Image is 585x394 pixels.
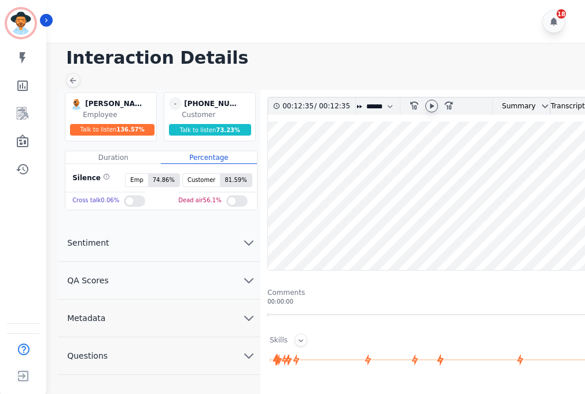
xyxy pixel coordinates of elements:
div: Talk to listen [169,124,251,136]
span: - [169,97,182,110]
svg: chevron down [242,273,256,287]
span: Questions [58,350,117,362]
button: Metadata chevron down [58,300,260,337]
div: 00:12:35 [317,98,348,115]
div: Talk to listen [70,124,154,136]
h1: Interaction Details [66,48,573,68]
div: / [282,98,353,115]
div: Employee [83,110,154,119]
svg: chevron down [242,349,256,363]
span: 81.59 % [220,174,251,187]
img: Bordered avatar [7,9,35,37]
div: Skills [270,335,288,346]
div: Cross talk 0.06 % [72,192,119,209]
span: 136.57 % [116,126,145,133]
div: 18 [557,9,566,19]
span: QA Scores [58,275,118,286]
div: Silence [70,173,110,187]
svg: chevron down [242,236,256,250]
div: 00:12:35 [282,98,314,115]
div: Dead air 56.1 % [178,192,221,209]
button: Sentiment chevron down [58,224,260,262]
span: Metadata [58,312,115,324]
div: [PERSON_NAME] [85,97,143,110]
button: QA Scores chevron down [58,262,260,300]
span: Customer [183,174,220,187]
span: Emp [126,174,148,187]
span: Sentiment [58,237,118,249]
div: [PHONE_NUMBER] [184,97,242,110]
div: Summary [493,98,536,115]
button: Questions chevron down [58,337,260,375]
svg: chevron down [540,101,550,111]
div: Percentage [161,151,256,164]
span: 73.23 % [216,127,240,133]
svg: chevron down [242,311,256,325]
span: 74.86 % [148,174,179,187]
div: Duration [65,151,161,164]
div: Customer [182,110,253,119]
button: chevron down [536,101,550,111]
